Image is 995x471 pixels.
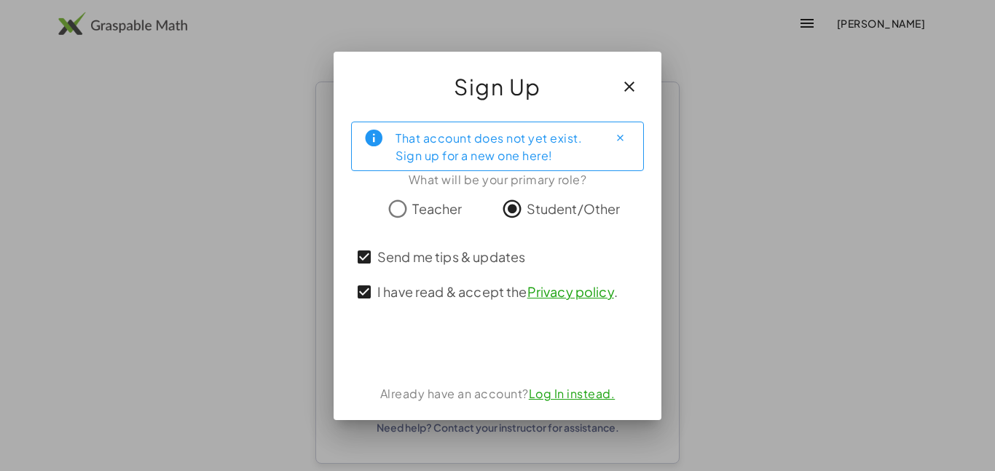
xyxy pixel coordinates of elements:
span: Student/Other [527,199,621,218]
span: Teacher [412,199,462,218]
span: I have read & accept the . [377,282,618,301]
span: Sign Up [454,69,541,104]
a: Privacy policy [527,283,614,300]
iframe: Sign in with Google Button [417,331,578,363]
button: Close [608,127,632,150]
a: Log In instead. [529,386,616,401]
div: That account does not yet exist. Sign up for a new one here! [396,128,597,165]
div: What will be your primary role? [351,171,644,189]
span: Send me tips & updates [377,247,525,266]
div: Already have an account? [351,385,644,403]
